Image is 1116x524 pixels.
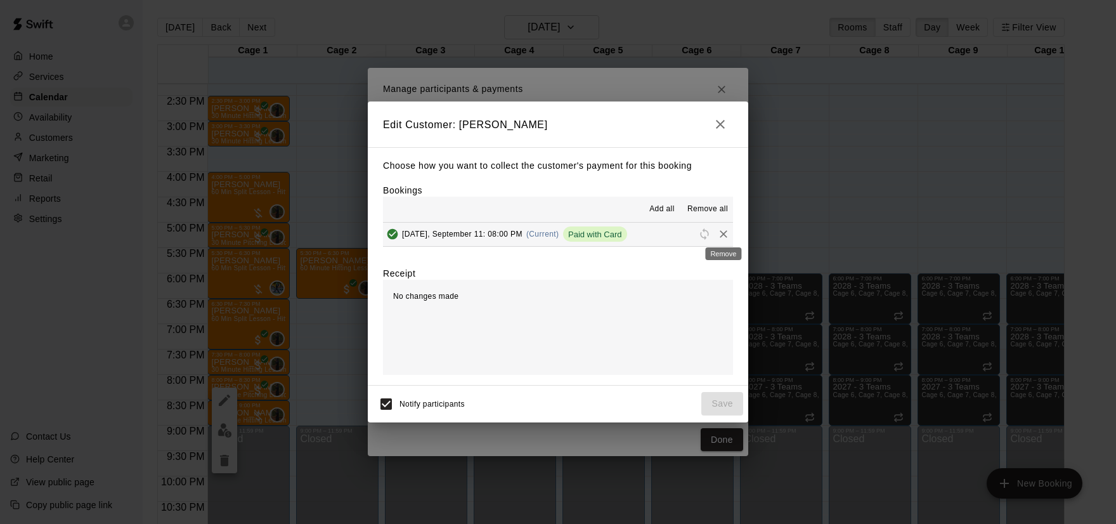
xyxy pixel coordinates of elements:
span: [DATE], September 11: 08:00 PM [402,230,522,239]
label: Receipt [383,267,415,280]
button: Added & Paid[DATE], September 11: 08:00 PM(Current)Paid with CardRescheduleRemove [383,223,733,246]
span: Remove [714,229,733,239]
span: Notify participants [399,400,465,409]
span: (Current) [526,230,559,239]
span: Add all [649,203,675,216]
label: Bookings [383,185,422,195]
span: Paid with Card [563,230,627,239]
div: Remove [705,247,741,260]
span: Reschedule [695,229,714,239]
p: Choose how you want to collect the customer's payment for this booking [383,158,733,174]
button: Added & Paid [383,225,402,244]
span: Remove all [687,203,728,216]
button: Remove all [682,199,733,219]
button: Add all [642,199,682,219]
h2: Edit Customer: [PERSON_NAME] [368,102,748,147]
span: No changes made [393,292,458,301]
